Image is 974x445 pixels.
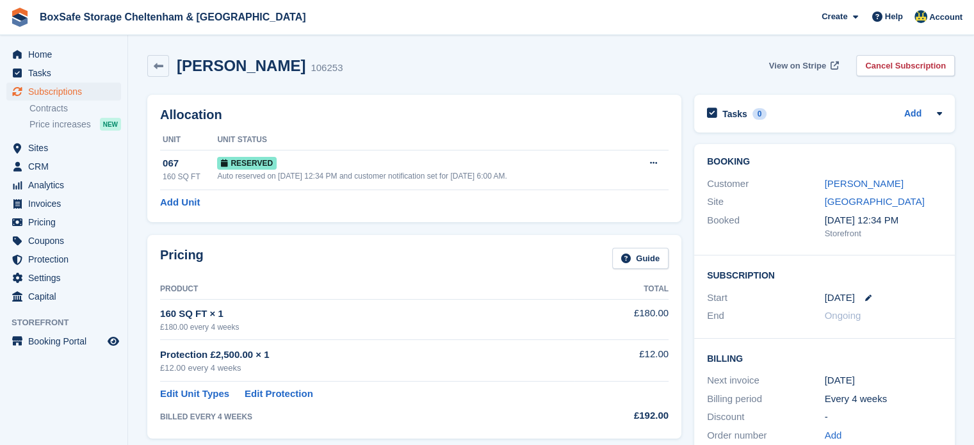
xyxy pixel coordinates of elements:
[28,176,105,194] span: Analytics
[707,213,825,240] div: Booked
[707,428,825,443] div: Order number
[28,83,105,101] span: Subscriptions
[825,428,842,443] a: Add
[707,373,825,388] div: Next invoice
[707,291,825,305] div: Start
[707,309,825,323] div: End
[574,299,669,339] td: £180.00
[12,316,127,329] span: Storefront
[28,287,105,305] span: Capital
[6,45,121,63] a: menu
[825,392,943,407] div: Every 4 weeks
[6,139,121,157] a: menu
[825,227,943,240] div: Storefront
[28,213,105,231] span: Pricing
[825,178,904,189] a: [PERSON_NAME]
[100,118,121,131] div: NEW
[707,392,825,407] div: Billing period
[769,60,826,72] span: View on Stripe
[929,11,962,24] span: Account
[707,157,942,167] h2: Booking
[28,232,105,250] span: Coupons
[160,387,229,401] a: Edit Unit Types
[722,108,747,120] h2: Tasks
[28,64,105,82] span: Tasks
[6,332,121,350] a: menu
[574,409,669,423] div: £192.00
[885,10,903,23] span: Help
[822,10,847,23] span: Create
[28,250,105,268] span: Protection
[160,248,204,269] h2: Pricing
[160,130,217,150] th: Unit
[28,332,105,350] span: Booking Portal
[707,268,942,281] h2: Subscription
[707,195,825,209] div: Site
[764,55,841,76] a: View on Stripe
[825,291,855,305] time: 2025-09-13 00:00:00 UTC
[28,158,105,175] span: CRM
[160,279,574,300] th: Product
[35,6,311,28] a: BoxSafe Storage Cheltenham & [GEOGRAPHIC_DATA]
[29,118,91,131] span: Price increases
[177,57,305,74] h2: [PERSON_NAME]
[856,55,955,76] a: Cancel Subscription
[160,108,669,122] h2: Allocation
[6,269,121,287] a: menu
[574,340,669,382] td: £12.00
[707,177,825,191] div: Customer
[825,213,943,228] div: [DATE] 12:34 PM
[160,321,574,333] div: £180.00 every 4 weeks
[612,248,669,269] a: Guide
[6,250,121,268] a: menu
[245,387,313,401] a: Edit Protection
[752,108,767,120] div: 0
[163,156,217,171] div: 067
[6,64,121,82] a: menu
[28,195,105,213] span: Invoices
[825,410,943,425] div: -
[825,196,925,207] a: [GEOGRAPHIC_DATA]
[6,158,121,175] a: menu
[6,213,121,231] a: menu
[6,176,121,194] a: menu
[825,310,861,321] span: Ongoing
[28,45,105,63] span: Home
[6,195,121,213] a: menu
[904,107,921,122] a: Add
[29,102,121,115] a: Contracts
[311,61,343,76] div: 106253
[160,307,574,321] div: 160 SQ FT × 1
[217,130,630,150] th: Unit Status
[28,139,105,157] span: Sites
[106,334,121,349] a: Preview store
[10,8,29,27] img: stora-icon-8386f47178a22dfd0bd8f6a31ec36ba5ce8667c1dd55bd0f319d3a0aa187defe.svg
[29,117,121,131] a: Price increases NEW
[6,287,121,305] a: menu
[914,10,927,23] img: Kim Virabi
[160,195,200,210] a: Add Unit
[574,279,669,300] th: Total
[6,232,121,250] a: menu
[217,170,630,182] div: Auto reserved on [DATE] 12:34 PM and customer notification set for [DATE] 6:00 AM.
[28,269,105,287] span: Settings
[825,373,943,388] div: [DATE]
[160,362,574,375] div: £12.00 every 4 weeks
[707,410,825,425] div: Discount
[160,348,574,362] div: Protection £2,500.00 × 1
[707,352,942,364] h2: Billing
[6,83,121,101] a: menu
[160,411,574,423] div: BILLED EVERY 4 WEEKS
[163,171,217,182] div: 160 SQ FT
[217,157,277,170] span: Reserved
